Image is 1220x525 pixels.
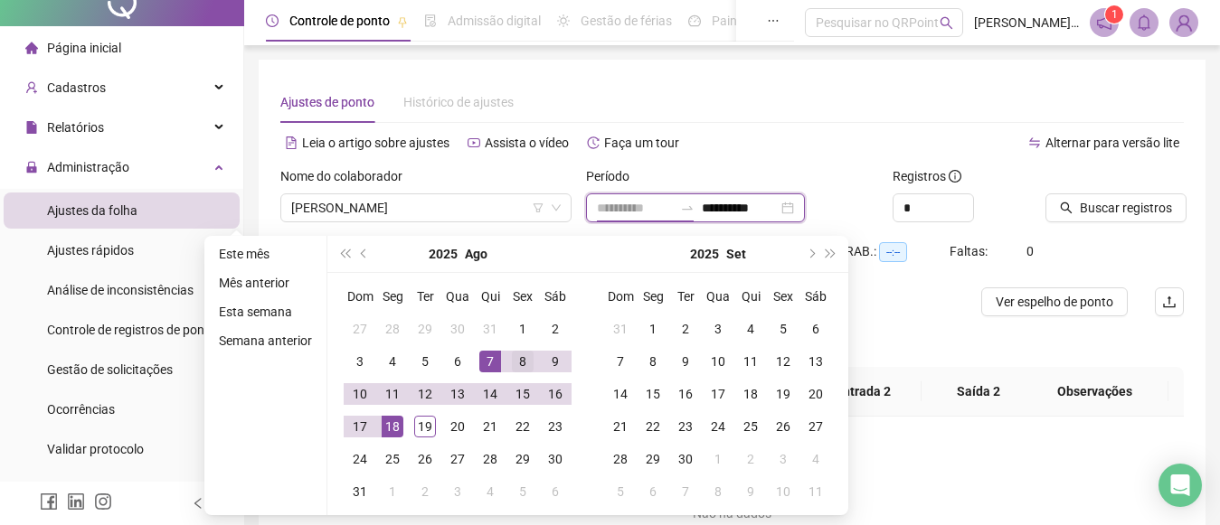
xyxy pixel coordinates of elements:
[1036,381,1154,401] span: Observações
[414,448,436,470] div: 26
[821,236,841,272] button: super-next-year
[1045,193,1187,222] button: Buscar registros
[1096,14,1112,31] span: notification
[799,410,832,443] td: 2025-09-27
[680,201,695,215] span: to
[544,383,566,405] div: 16
[291,194,561,221] span: JULIANA GUABIRABA TAKAOKA
[376,280,409,313] th: Seg
[474,410,506,443] td: 2025-08-21
[740,481,761,502] div: 9
[376,410,409,443] td: 2025-08-18
[382,481,403,502] div: 1
[610,416,631,437] div: 21
[637,443,669,475] td: 2025-09-29
[485,136,569,150] span: Assista o vídeo
[680,201,695,215] span: swap-right
[47,402,115,417] span: Ocorrências
[544,416,566,437] div: 23
[734,443,767,475] td: 2025-10-02
[1162,295,1177,309] span: upload
[767,280,799,313] th: Sex
[637,280,669,313] th: Seg
[414,351,436,372] div: 5
[587,136,600,149] span: history
[382,318,403,340] div: 28
[996,292,1113,312] span: Ver espelho de ponto
[726,236,746,272] button: month panel
[1028,136,1041,149] span: swap
[669,443,702,475] td: 2025-09-30
[349,481,371,502] div: 31
[414,383,436,405] div: 12
[539,443,572,475] td: 2025-08-30
[604,475,637,508] td: 2025-10-05
[740,416,761,437] div: 25
[414,318,436,340] div: 29
[474,378,506,410] td: 2025-08-14
[734,313,767,345] td: 2025-09-04
[376,345,409,378] td: 2025-08-04
[734,410,767,443] td: 2025-09-25
[512,448,534,470] div: 29
[604,345,637,378] td: 2025-09-07
[707,448,729,470] div: 1
[642,448,664,470] div: 29
[1060,202,1073,214] span: search
[441,410,474,443] td: 2025-08-20
[285,136,298,149] span: file-text
[47,323,216,337] span: Controle de registros de ponto
[690,236,719,272] button: year panel
[382,383,403,405] div: 11
[1026,244,1034,258] span: 0
[397,16,408,27] span: pushpin
[403,95,514,109] span: Histórico de ajustes
[707,383,729,405] div: 17
[47,80,106,95] span: Cadastros
[47,362,173,377] span: Gestão de solicitações
[289,14,390,28] span: Controle de ponto
[468,136,480,149] span: youtube
[823,241,950,262] div: H. TRAB.:
[669,475,702,508] td: 2025-10-07
[539,410,572,443] td: 2025-08-23
[767,475,799,508] td: 2025-10-10
[949,170,961,183] span: info-circle
[212,243,319,265] li: Este mês
[280,166,414,186] label: Nome do colaborador
[349,318,371,340] div: 27
[734,378,767,410] td: 2025-09-18
[544,448,566,470] div: 30
[675,383,696,405] div: 16
[512,416,534,437] div: 22
[1021,367,1168,417] th: Observações
[409,280,441,313] th: Ter
[506,280,539,313] th: Sex
[879,242,907,262] span: --:--
[950,244,990,258] span: Faltas:
[805,383,827,405] div: 20
[688,14,701,27] span: dashboard
[47,160,129,174] span: Administração
[669,280,702,313] th: Ter
[604,313,637,345] td: 2025-08-31
[67,492,85,511] span: linkedin
[702,345,734,378] td: 2025-09-10
[642,351,664,372] div: 8
[344,410,376,443] td: 2025-08-17
[637,410,669,443] td: 2025-09-22
[712,14,782,28] span: Painel do DP
[675,448,696,470] div: 30
[376,475,409,508] td: 2025-09-01
[512,351,534,372] div: 8
[800,236,820,272] button: next-year
[1045,136,1179,150] span: Alternar para versão lite
[637,378,669,410] td: 2025-09-15
[740,448,761,470] div: 2
[544,318,566,340] div: 2
[47,41,121,55] span: Página inicial
[344,280,376,313] th: Dom
[376,443,409,475] td: 2025-08-25
[382,416,403,437] div: 18
[465,236,487,272] button: month panel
